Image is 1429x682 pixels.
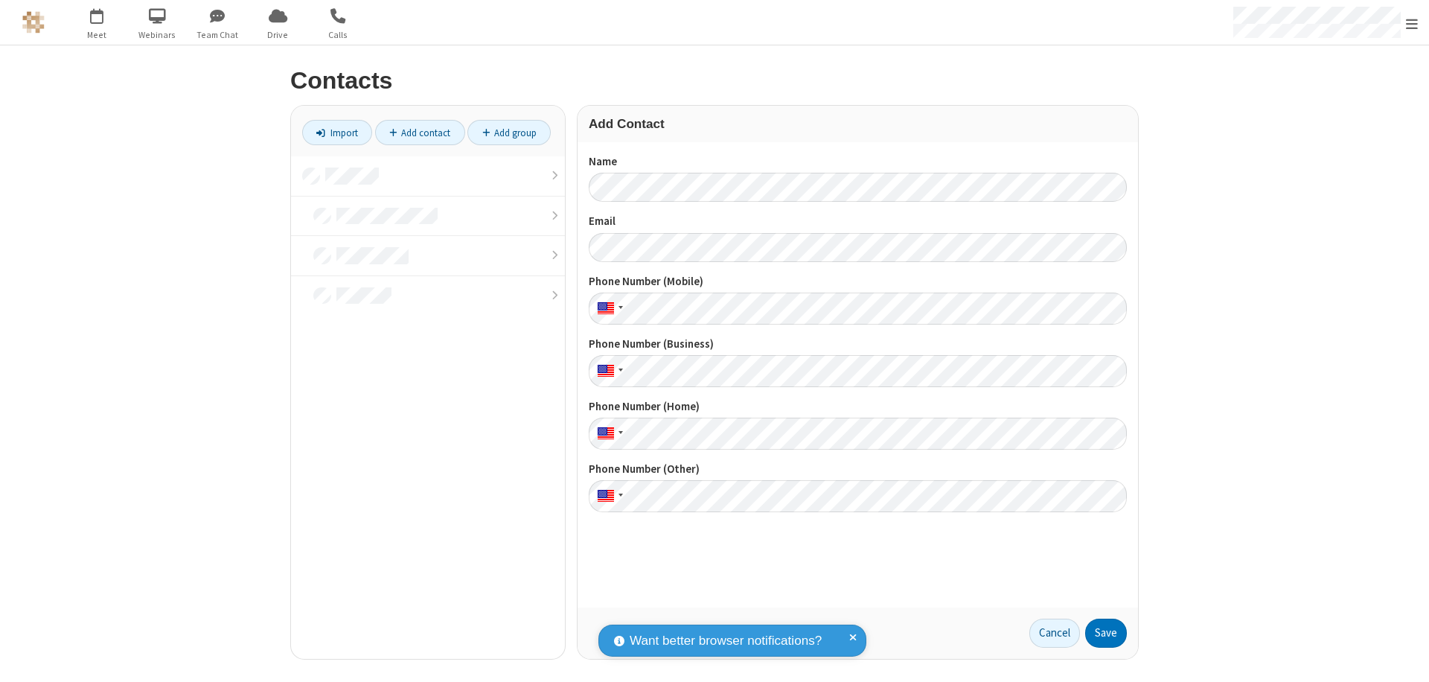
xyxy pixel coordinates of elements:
a: Add contact [375,120,465,145]
div: United States: + 1 [589,480,627,512]
img: QA Selenium DO NOT DELETE OR CHANGE [22,11,45,34]
span: Team Chat [190,28,246,42]
span: Drive [250,28,306,42]
label: Name [589,153,1127,170]
span: Meet [69,28,125,42]
span: Want better browser notifications? [630,631,822,651]
h3: Add Contact [589,117,1127,131]
span: Calls [310,28,366,42]
div: United States: + 1 [589,293,627,325]
div: United States: + 1 [589,418,627,450]
label: Phone Number (Other) [589,461,1127,478]
a: Cancel [1029,619,1080,648]
button: Save [1085,619,1127,648]
label: Email [589,213,1127,230]
label: Phone Number (Business) [589,336,1127,353]
label: Phone Number (Home) [589,398,1127,415]
label: Phone Number (Mobile) [589,273,1127,290]
h2: Contacts [290,68,1139,94]
a: Import [302,120,372,145]
div: United States: + 1 [589,355,627,387]
a: Add group [467,120,551,145]
span: Webinars [130,28,185,42]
